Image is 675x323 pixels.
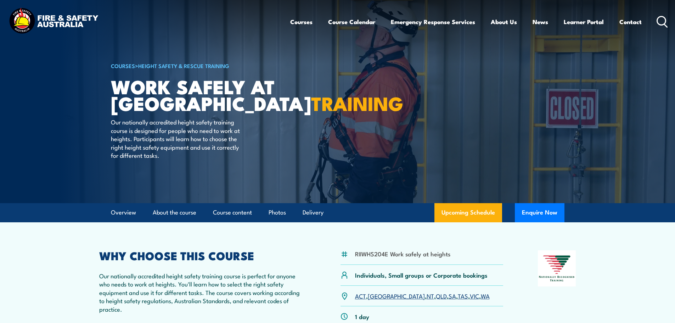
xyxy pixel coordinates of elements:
a: Contact [619,12,642,31]
a: Height Safety & Rescue Training [138,62,229,69]
a: Delivery [303,203,324,222]
a: Learner Portal [564,12,604,31]
a: Upcoming Schedule [434,203,502,222]
a: NT [427,291,434,300]
a: [GEOGRAPHIC_DATA] [368,291,425,300]
a: News [533,12,548,31]
a: ACT [355,291,366,300]
a: SA [449,291,456,300]
a: About Us [491,12,517,31]
a: QLD [436,291,447,300]
a: WA [481,291,490,300]
a: VIC [470,291,479,300]
h6: > [111,61,286,70]
a: About the course [153,203,196,222]
h1: Work Safely at [GEOGRAPHIC_DATA] [111,78,286,111]
img: Nationally Recognised Training logo. [538,250,576,286]
a: TAS [458,291,468,300]
a: COURSES [111,62,135,69]
p: Our nationally accredited height safety training course is designed for people who need to work a... [111,118,240,159]
p: , , , , , , , [355,292,490,300]
a: Courses [290,12,313,31]
li: RIIWHS204E Work safely at heights [355,250,450,258]
p: Individuals, Small groups or Corporate bookings [355,271,488,279]
p: 1 day [355,312,369,321]
button: Enquire Now [515,203,564,222]
h2: WHY CHOOSE THIS COURSE [99,250,306,260]
p: Our nationally accredited height safety training course is perfect for anyone who needs to work a... [99,272,306,313]
a: Photos [269,203,286,222]
a: Overview [111,203,136,222]
strong: TRAINING [311,88,403,117]
a: Emergency Response Services [391,12,475,31]
a: Course content [213,203,252,222]
a: Course Calendar [328,12,375,31]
